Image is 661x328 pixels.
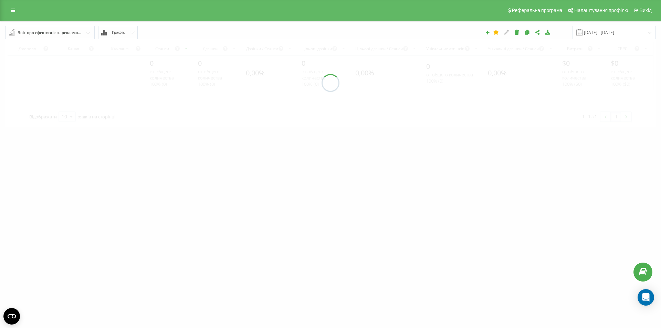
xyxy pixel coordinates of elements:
[640,8,652,13] span: Вихід
[535,30,541,34] i: Поділитися налаштуваннями звіту
[638,289,654,306] div: Open Intercom Messenger
[18,29,83,36] div: Звіт про ефективність рекламних кампаній
[504,30,510,34] i: Редагувати звіт
[524,30,530,34] i: Копіювати звіт
[98,26,138,39] button: Графік
[514,30,520,34] i: Видалити звіт
[574,8,628,13] span: Налаштування профілю
[545,30,551,34] i: Завантажити звіт
[112,30,125,35] span: Графік
[3,308,20,325] button: Open CMP widget
[512,8,563,13] span: Реферальна програма
[493,30,499,34] i: Цей звіт буде завантажено першим при відкритті Аналітики. Ви можете призначити будь-який інший ва...
[485,30,490,34] i: Створити звіт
